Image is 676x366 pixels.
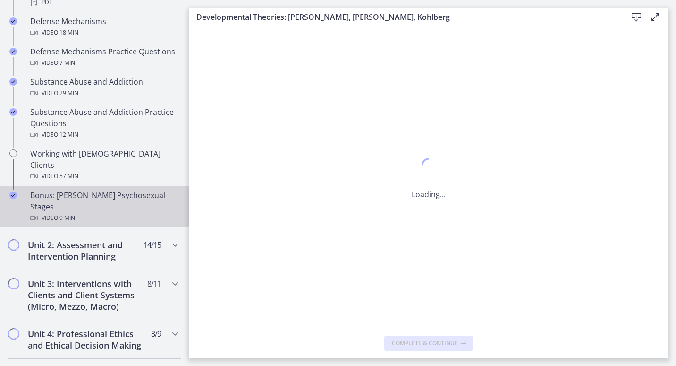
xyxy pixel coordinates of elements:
[30,190,177,224] div: Bonus: [PERSON_NAME] Psychosexual Stages
[144,239,161,251] span: 14 / 15
[392,340,458,347] span: Complete & continue
[28,328,143,351] h2: Unit 4: Professional Ethics and Ethical Decision Making
[30,129,177,140] div: Video
[58,129,78,140] span: · 12 min
[58,212,75,224] span: · 9 min
[9,48,17,55] i: Completed
[58,171,78,182] span: · 57 min
[58,27,78,38] span: · 18 min
[30,148,177,182] div: Working with [DEMOGRAPHIC_DATA] Clients
[412,156,446,177] div: 1
[384,336,473,351] button: Complete & continue
[30,171,177,182] div: Video
[30,57,177,69] div: Video
[58,87,78,99] span: · 29 min
[30,106,177,140] div: Substance Abuse and Addiction Practice Questions
[9,17,17,25] i: Completed
[196,11,612,23] h3: Developmental Theories: [PERSON_NAME], [PERSON_NAME], Kohlberg
[28,278,143,312] h2: Unit 3: Interventions with Clients and Client Systems (Micro, Mezzo, Macro)
[147,278,161,289] span: 8 / 11
[30,27,177,38] div: Video
[9,108,17,116] i: Completed
[9,192,17,199] i: Completed
[58,57,75,69] span: · 7 min
[30,46,177,69] div: Defense Mechanisms Practice Questions
[412,189,446,200] p: Loading...
[30,16,177,38] div: Defense Mechanisms
[28,239,143,262] h2: Unit 2: Assessment and Intervention Planning
[30,212,177,224] div: Video
[30,87,177,99] div: Video
[30,76,177,99] div: Substance Abuse and Addiction
[9,78,17,86] i: Completed
[151,328,161,340] span: 8 / 9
